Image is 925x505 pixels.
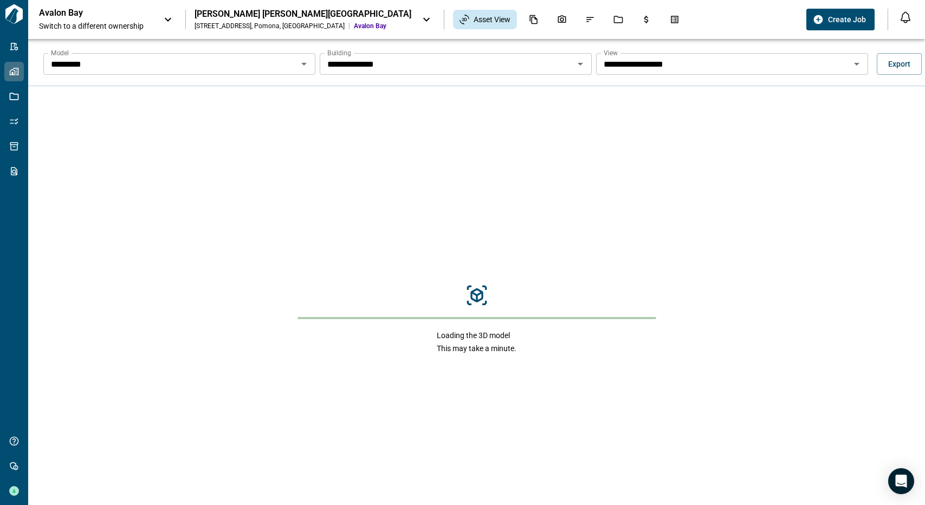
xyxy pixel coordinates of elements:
div: [PERSON_NAME] [PERSON_NAME][GEOGRAPHIC_DATA] [195,9,411,20]
button: Open notification feed [897,9,914,26]
div: Jobs [607,10,630,29]
button: Create Job [806,9,875,30]
button: Open [296,56,312,72]
label: View [604,48,618,57]
span: Avalon Bay [354,22,411,30]
div: Open Intercom Messenger [888,468,914,494]
div: Photos [551,10,573,29]
span: Loading the 3D model [437,330,516,341]
button: Open [849,56,864,72]
span: Asset View [474,14,510,25]
div: Documents [522,10,545,29]
div: Issues & Info [579,10,601,29]
button: Open [573,56,588,72]
div: Takeoff Center [663,10,686,29]
span: This may take a minute. [437,343,516,354]
div: Asset View [453,10,517,29]
p: Avalon Bay [39,8,137,18]
div: [STREET_ADDRESS] , Pomona , [GEOGRAPHIC_DATA] [195,22,345,30]
button: Export [877,53,922,75]
span: Switch to a different ownership [39,21,153,31]
label: Model [51,48,69,57]
label: Building [327,48,351,57]
div: Budgets [635,10,658,29]
span: Export [888,59,910,69]
span: Create Job [828,14,866,25]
